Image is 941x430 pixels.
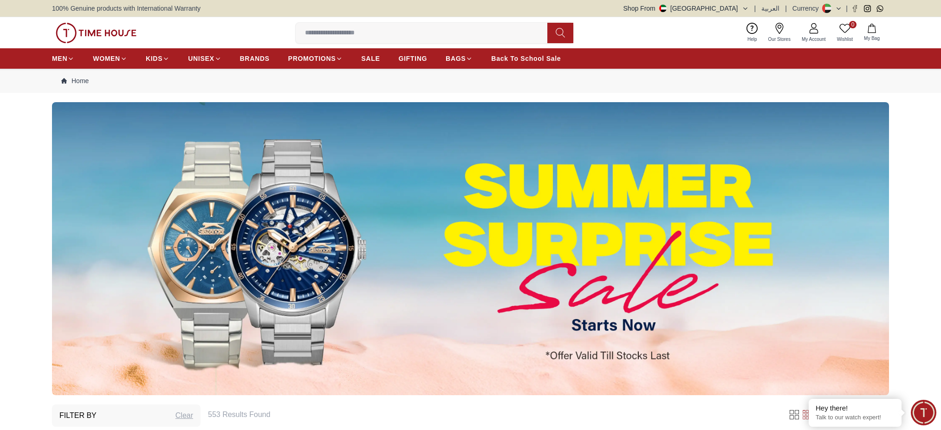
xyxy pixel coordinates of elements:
[491,54,561,63] span: Back To School Sale
[792,4,823,13] div: Currency
[765,36,794,43] span: Our Stores
[446,54,466,63] span: BAGS
[288,54,336,63] span: PROMOTIONS
[93,54,120,63] span: WOMEN
[93,50,127,67] a: WOMEN
[623,4,749,13] button: Shop From[GEOGRAPHIC_DATA]
[398,54,427,63] span: GIFTING
[864,5,871,12] a: Instagram
[446,50,473,67] a: BAGS
[188,50,221,67] a: UNISEX
[761,4,779,13] button: العربية
[744,36,761,43] span: Help
[188,54,214,63] span: UNISEX
[52,50,74,67] a: MEN
[52,102,889,395] img: ...
[52,54,67,63] span: MEN
[52,69,889,93] nav: Breadcrumb
[742,21,763,45] a: Help
[849,21,857,28] span: 0
[59,410,97,421] h3: Filter By
[816,414,895,422] p: Talk to our watch expert!
[398,50,427,67] a: GIFTING
[659,5,667,12] img: United Arab Emirates
[361,54,380,63] span: SALE
[52,4,201,13] span: 100% Genuine products with International Warranty
[288,50,343,67] a: PROMOTIONS
[754,4,756,13] span: |
[240,54,270,63] span: BRANDS
[833,36,857,43] span: Wishlist
[56,23,136,43] img: ...
[491,50,561,67] a: Back To School Sale
[831,21,858,45] a: 0Wishlist
[146,54,162,63] span: KIDS
[851,5,858,12] a: Facebook
[798,36,830,43] span: My Account
[763,21,796,45] a: Our Stores
[146,50,169,67] a: KIDS
[785,4,787,13] span: |
[876,5,883,12] a: Whatsapp
[858,22,885,44] button: My Bag
[175,410,193,421] div: Clear
[361,50,380,67] a: SALE
[860,35,883,42] span: My Bag
[911,400,936,425] div: Chat Widget
[208,409,777,420] h6: 553 Results Found
[61,76,89,85] a: Home
[846,4,848,13] span: |
[816,404,895,413] div: Hey there!
[240,50,270,67] a: BRANDS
